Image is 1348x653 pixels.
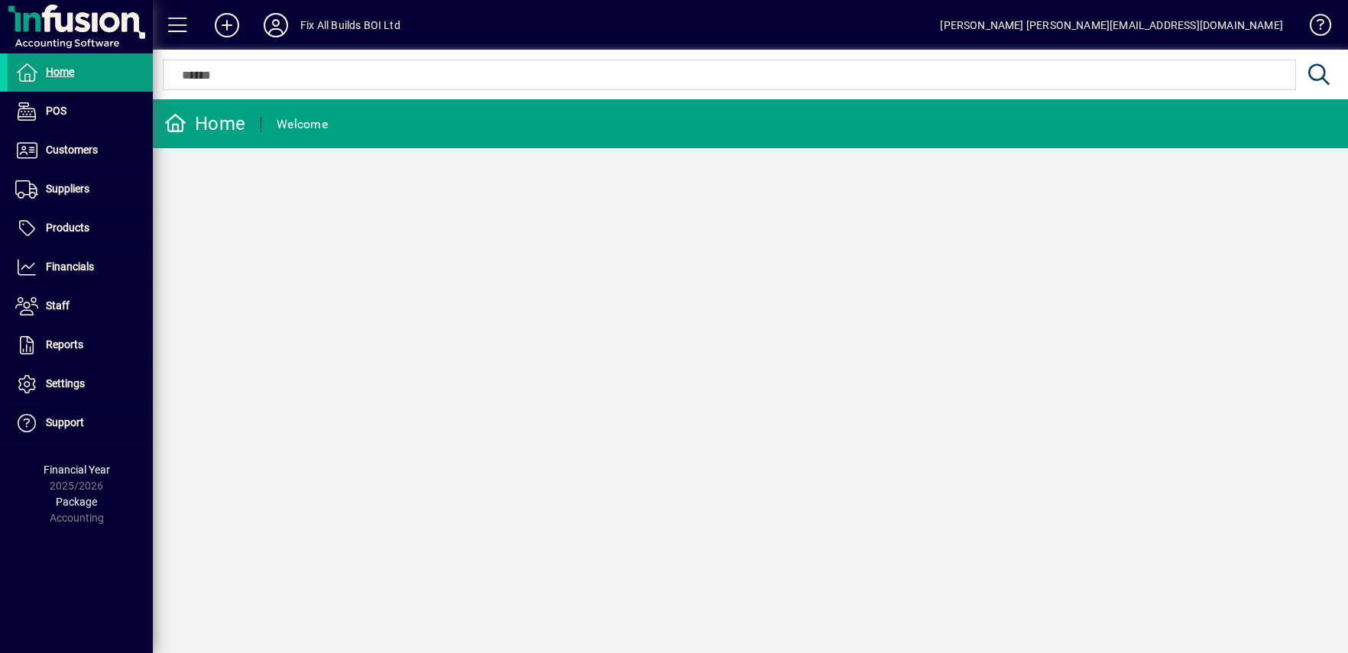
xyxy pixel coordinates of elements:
[251,11,300,39] button: Profile
[56,496,97,508] span: Package
[300,13,400,37] div: Fix All Builds BOI Ltd
[164,112,245,136] div: Home
[277,112,328,137] div: Welcome
[46,66,74,78] span: Home
[8,404,153,442] a: Support
[46,416,84,428] span: Support
[46,299,70,312] span: Staff
[203,11,251,39] button: Add
[8,170,153,209] a: Suppliers
[8,365,153,403] a: Settings
[46,260,94,273] span: Financials
[46,338,83,351] span: Reports
[940,13,1283,37] div: [PERSON_NAME] [PERSON_NAME][EMAIL_ADDRESS][DOMAIN_NAME]
[8,92,153,131] a: POS
[8,287,153,325] a: Staff
[46,377,85,390] span: Settings
[46,183,89,195] span: Suppliers
[8,209,153,247] a: Products
[8,131,153,170] a: Customers
[46,221,89,234] span: Products
[8,326,153,364] a: Reports
[44,464,110,476] span: Financial Year
[46,105,66,117] span: POS
[1298,3,1329,53] a: Knowledge Base
[46,144,98,156] span: Customers
[8,248,153,286] a: Financials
